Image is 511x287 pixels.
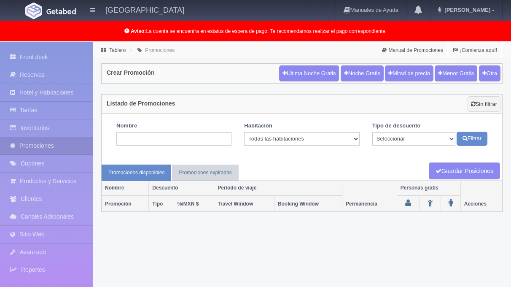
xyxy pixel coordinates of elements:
label: Tipo de descuento [372,122,421,130]
label: Habitación [244,122,272,130]
a: Promociones [145,47,175,53]
a: Promociones disponibles [102,165,171,181]
h4: Crear Promoción [107,70,155,76]
button: Filtrar [457,132,487,146]
button: Ultima Noche Gratis [279,65,339,81]
th: Travel Window [214,195,274,211]
button: Mitad de precio [385,65,433,81]
a: Guardar Posiciones [429,162,500,180]
img: Getabed [25,3,42,19]
th: Personas gratis [397,181,460,195]
button: Noche Gratis [341,65,384,81]
th: Permanencia [342,181,397,211]
label: Nombre [116,122,137,130]
a: Promociones expiradas [172,165,238,181]
a: Sin filtrar [468,96,500,112]
b: Aviso: [131,28,146,34]
th: Tipo [149,195,174,211]
th: Promoción [102,195,149,211]
span: [PERSON_NAME] [442,7,490,13]
a: Manual de Promociones [377,42,448,59]
th: Descuento [149,181,214,195]
h4: Listado de Promociones [107,100,175,107]
button: Menor Gratis [435,65,477,81]
button: Otra [479,65,500,81]
th: Periodo de viaje [214,181,342,195]
img: Getabed [46,8,76,14]
h4: [GEOGRAPHIC_DATA] [105,4,184,15]
a: ¡Comienza aquí! [448,42,502,59]
a: Tablero [109,47,126,53]
th: %/MXN $ [174,195,214,211]
th: Acciones [460,181,502,211]
th: Nombre [102,181,149,195]
th: Booking Window [274,195,342,211]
